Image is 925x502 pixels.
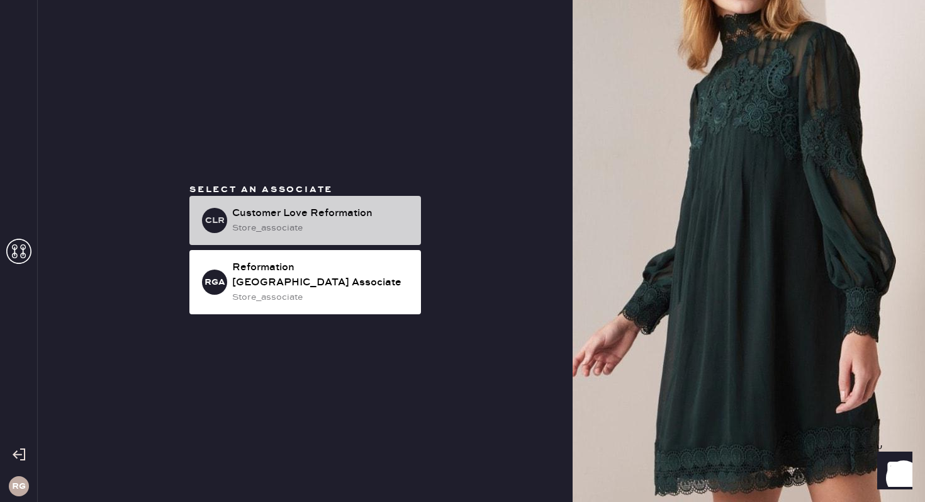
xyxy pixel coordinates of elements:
[205,278,225,287] h3: RGA
[865,445,919,499] iframe: Front Chat
[232,260,411,290] div: Reformation [GEOGRAPHIC_DATA] Associate
[205,216,225,225] h3: CLR
[12,482,26,491] h3: RG
[232,290,411,304] div: store_associate
[232,221,411,235] div: store_associate
[189,184,333,195] span: Select an associate
[232,206,411,221] div: Customer Love Reformation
